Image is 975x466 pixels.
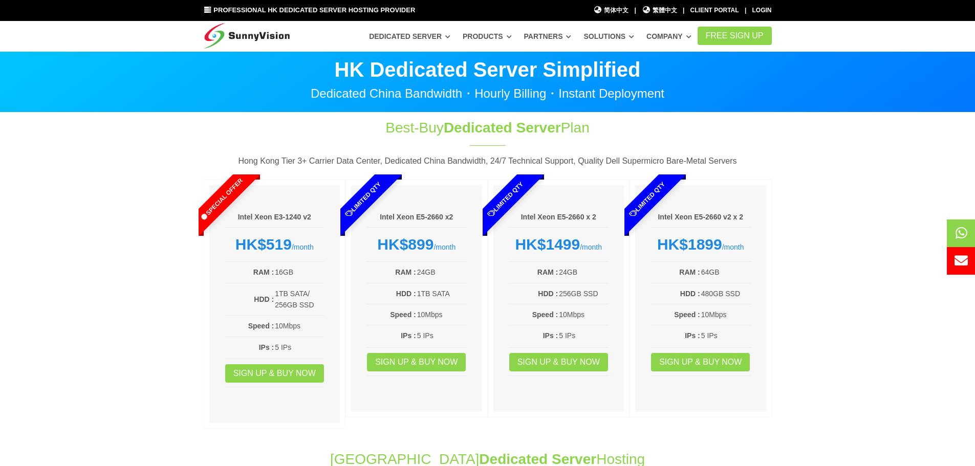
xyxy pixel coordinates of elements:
a: Sign up & Buy Now [509,353,608,371]
b: Speed : [532,310,558,319]
b: RAM : [679,268,700,276]
b: HDD : [680,290,700,298]
td: 5 IPs [558,329,609,342]
strong: HK$899 [377,236,434,253]
td: 5 IPs [274,341,324,353]
a: Solutions [583,27,634,46]
li: | [683,6,684,15]
span: Professional HK Dedicated Server Hosting Provider [213,6,415,14]
b: RAM : [395,268,416,276]
a: Sign up & Buy Now [225,364,324,383]
div: /month [225,235,325,254]
span: Limited Qty [604,157,690,242]
td: 480GB SSD [701,287,751,300]
b: RAM : [537,268,558,276]
a: 繁體中文 [642,6,677,15]
span: Special Offer [178,157,264,242]
strong: HK$1499 [515,236,580,253]
strong: HK$519 [235,236,292,253]
div: /month [366,235,467,254]
b: IPs : [259,343,274,351]
h6: Intel Xeon E5-2660 x2 [366,212,467,223]
td: 24GB [558,266,609,278]
b: HDD : [254,295,274,303]
a: Products [463,27,512,46]
b: Speed : [248,322,274,330]
li: | [634,6,636,15]
h1: Best-Buy Plan [317,118,658,138]
h6: Intel Xeon E5-2660 v2 x 2 [651,212,751,223]
td: 10Mbps [558,308,609,321]
td: 10Mbps [274,320,324,332]
a: Sign up & Buy Now [651,353,750,371]
td: 10Mbps [701,308,751,321]
a: Login [752,7,772,14]
td: 10Mbps [417,308,467,321]
b: IPs : [401,331,416,340]
td: 64GB [701,266,751,278]
p: HK Dedicated Server Simplified [204,59,772,80]
a: Partners [524,27,572,46]
td: 24GB [417,266,467,278]
a: 简体中文 [594,6,629,15]
span: Limited Qty [462,157,548,242]
td: 16GB [274,266,324,278]
b: IPs : [543,331,558,340]
b: RAM : [253,268,274,276]
span: Dedicated Server [444,120,561,136]
b: Speed : [390,310,416,319]
td: 1TB SATA/ 256GB SSD [274,287,324,312]
td: 256GB SSD [558,287,609,300]
a: Client Portal [690,7,739,14]
td: 5 IPs [701,329,751,342]
li: | [745,6,746,15]
h6: Intel Xeon E5-2660 x 2 [509,212,609,223]
span: Limited Qty [320,157,406,242]
div: /month [509,235,609,254]
b: HDD : [538,290,558,298]
strong: HK$1899 [657,236,722,253]
a: FREE Sign Up [698,27,772,45]
td: 1TB SATA [417,287,467,300]
a: Sign up & Buy Now [367,353,466,371]
p: Dedicated China Bandwidth・Hourly Billing・Instant Deployment [204,87,772,100]
b: Speed : [674,310,700,319]
b: HDD : [396,290,416,298]
a: Dedicated Server [369,27,450,46]
b: IPs : [685,331,700,340]
p: Hong Kong Tier 3+ Carrier Data Center, Dedicated China Bandwidth, 24/7 Technical Support, Quality... [204,154,772,168]
td: 5 IPs [417,329,467,342]
a: Company [646,27,691,46]
div: /month [651,235,751,254]
h6: Intel Xeon E3-1240 v2 [225,212,325,223]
